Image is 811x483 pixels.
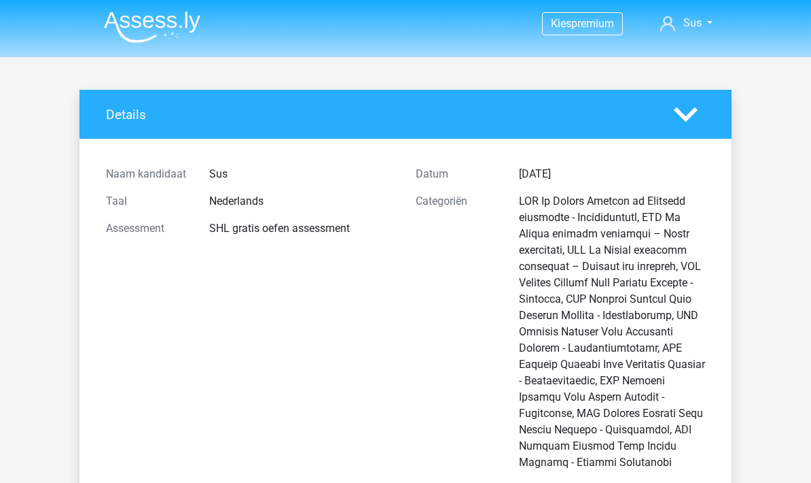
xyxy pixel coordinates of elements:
span: Sus [683,16,702,29]
div: Assessment [96,220,199,237]
div: Sus [199,166,405,182]
div: Categoriën [405,193,509,471]
span: premium [571,17,614,30]
a: Sus [655,15,718,31]
div: SHL gratis oefen assessment [199,220,405,237]
div: Nederlands [199,193,405,210]
span: Kies [551,17,571,30]
div: [DATE] [509,166,715,182]
h4: Details [106,107,653,122]
div: Naam kandidaat [96,166,199,182]
div: Datum [405,166,509,182]
a: Kiespremium [543,14,622,33]
img: Assessly [104,11,200,43]
div: LOR Ip Dolors Ametcon ad Elitsedd eiusmodte - Incididuntutl, ETD Ma Aliqua enimadm veniamqui – No... [509,193,715,471]
div: Taal [96,193,199,210]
